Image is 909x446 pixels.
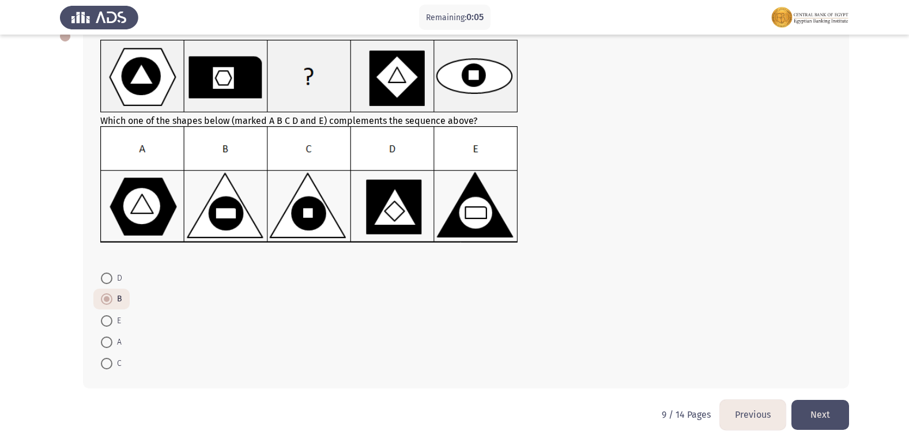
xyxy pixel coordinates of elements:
p: 9 / 14 Pages [662,409,711,420]
div: Which one of the shapes below (marked A B C D and E) complements the sequence above? [100,40,832,256]
span: E [112,314,121,328]
span: C [112,357,122,371]
img: Assessment logo of FOCUS Assessment 3 Modules EN [771,1,849,33]
img: UkFYMDA5MUIucG5nMTYyMjAzMzI0NzA2Ng==.png [100,126,518,243]
button: load previous page [720,400,786,429]
span: B [112,292,122,306]
span: D [112,271,122,285]
span: A [112,335,122,349]
button: load next page [791,400,849,429]
span: 0:05 [466,12,484,22]
img: UkFYMDA5MUEucG5nMTYyMjAzMzE3MTk3Nw==.png [100,40,518,113]
p: Remaining: [426,10,484,25]
img: Assess Talent Management logo [60,1,138,33]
